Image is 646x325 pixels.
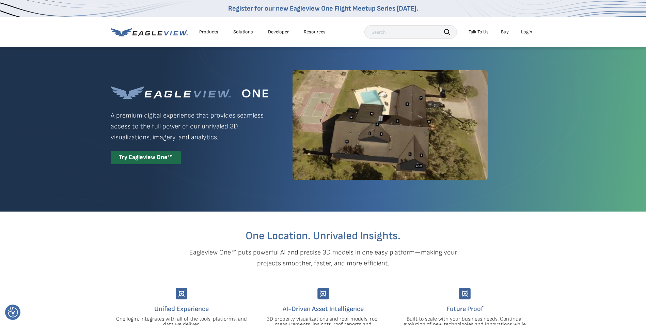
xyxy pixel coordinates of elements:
a: Buy [501,29,509,35]
p: Eagleview One™ puts powerful AI and precise 3D models in one easy platform—making your projects s... [177,247,469,269]
img: Eagleview One™ [111,86,268,102]
img: Group-9744.svg [459,288,471,299]
a: Developer [268,29,289,35]
h4: AI-Driven Asset Intelligence [257,304,389,314]
p: A premium digital experience that provides seamless access to the full power of our unrivaled 3D ... [111,110,268,143]
div: Talk To Us [469,29,489,35]
div: Try Eagleview One™ [111,151,181,164]
input: Search [364,25,457,39]
h4: Unified Experience [116,304,247,314]
h2: One Location. Unrivaled Insights. [116,231,531,242]
div: Products [199,29,218,35]
div: Resources [304,29,326,35]
button: Consent Preferences [8,307,18,318]
img: Group-9744.svg [176,288,187,299]
img: Revisit consent button [8,307,18,318]
h4: Future Proof [399,304,531,314]
div: Solutions [233,29,253,35]
div: Login [521,29,532,35]
img: Group-9744.svg [317,288,329,299]
a: Register for our new Eagleview One Flight Meetup Series [DATE]. [228,4,418,13]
